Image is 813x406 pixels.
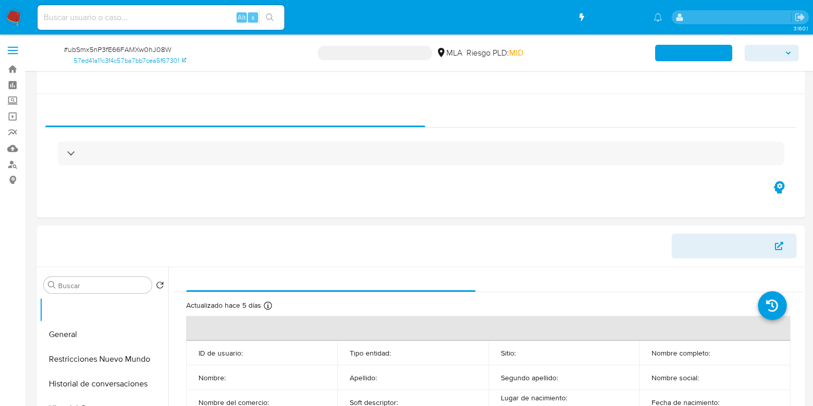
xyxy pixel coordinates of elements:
[186,316,790,341] th: Datos personales
[652,373,699,382] p: Nombre social :
[381,373,438,382] p: [PERSON_NAME]
[316,273,346,285] span: Usuario
[685,234,772,258] span: Ver mirada por persona
[198,348,243,358] p: ID de usuario :
[43,56,71,65] b: Person ID
[714,348,771,358] p: [PERSON_NAME]
[40,347,168,372] button: Restricciones Nuevo Mundo
[58,142,784,165] div: AUTOMATIC (1)
[198,373,226,382] p: Nombre :
[186,301,261,310] p: Actualizado hace 5 días
[45,75,797,85] h1: Información del caso
[238,12,246,22] span: Alt
[625,273,666,285] span: KYC Status
[350,373,377,382] p: Apellido :
[48,281,56,289] button: Buscar
[318,46,432,60] p: STANDBY - WAITING RESPONSE
[58,281,148,290] input: Buscar
[38,11,284,24] input: Buscar usuario o caso...
[672,234,797,258] button: Ver mirada por persona
[251,12,255,22] span: s
[745,45,799,61] button: Acciones
[562,373,564,382] p: -
[466,47,523,59] span: Riesgo PLD:
[45,241,132,251] h1: Información de Usuario
[654,13,662,22] a: Notificaciones
[230,373,247,382] p: Maiia
[40,372,168,396] button: Historial de conversaciones
[594,109,628,120] span: Acciones
[259,10,280,25] button: search-icon
[586,12,643,23] span: Accesos rápidos
[501,393,567,402] p: Lugar de nacimiento :
[662,45,725,61] b: AML Data Collector
[501,348,516,358] p: Sitio :
[350,348,391,358] p: Tipo entidad :
[74,56,186,65] a: 57ed41a11c3f4c57ba7bb7cea5f67301
[40,297,168,322] button: KYC
[655,45,732,61] button: AML Data Collector
[509,47,523,59] span: MID
[501,373,558,382] p: Segundo apellido :
[520,348,534,358] p: MLA
[43,40,64,56] b: PLD
[64,44,171,55] span: # ubSmx5nP3fE66FAMXw0hJ08W
[40,322,168,347] button: General
[794,12,805,23] a: Salir
[703,373,720,382] p: Maiia
[395,348,422,358] p: Persona
[83,148,146,159] h3: AUTOMATIC (1)
[247,348,286,358] p: 1014404259
[688,12,791,22] p: noelia.huarte@mercadolibre.com
[752,45,781,61] span: Acciones
[652,348,710,358] p: Nombre completo :
[436,47,462,59] div: MLA
[156,281,164,292] button: Volver al orden por defecto
[214,109,257,120] span: Eventos ( 1 )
